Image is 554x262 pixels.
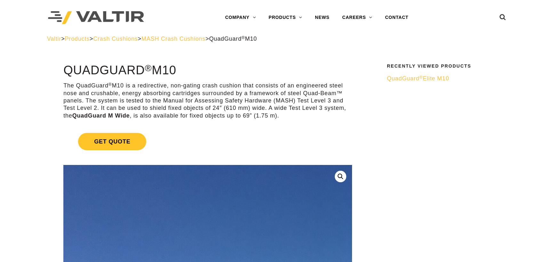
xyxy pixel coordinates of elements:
[387,75,449,82] span: QuadGuard Elite M10
[141,36,205,42] a: MASH Crash Cushions
[387,75,503,82] a: QuadGuard®Elite M10
[419,75,423,80] sup: ®
[209,36,257,42] span: QuadGuard M10
[108,82,112,87] sup: ®
[262,11,309,24] a: PRODUCTS
[93,36,138,42] a: Crash Cushions
[219,11,262,24] a: COMPANY
[63,64,352,77] h1: QuadGuard M10
[379,11,415,24] a: CONTACT
[72,112,130,119] strong: QuadGuard M Wide
[242,35,245,40] sup: ®
[48,11,144,24] img: Valtir
[63,82,352,119] p: The QuadGuard M10 is a redirective, non-gating crash cushion that consists of an engineered steel...
[387,64,503,69] h2: Recently Viewed Products
[309,11,336,24] a: NEWS
[336,11,379,24] a: CAREERS
[65,36,90,42] a: Products
[47,36,61,42] a: Valtir
[63,125,352,158] a: Get Quote
[145,63,152,73] sup: ®
[47,35,507,43] div: > > > >
[78,133,146,150] span: Get Quote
